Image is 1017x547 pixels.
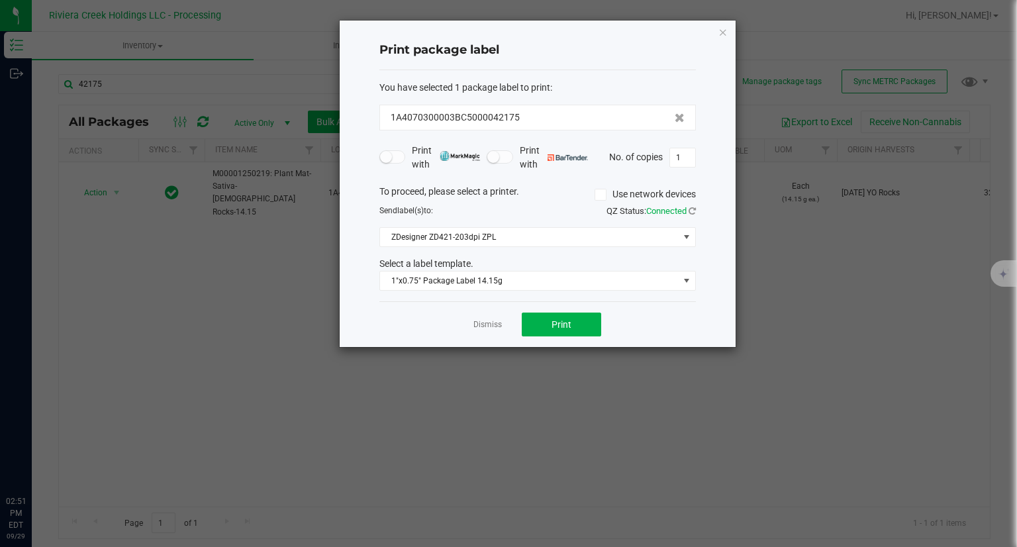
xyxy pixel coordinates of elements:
label: Use network devices [595,187,696,201]
span: Print with [520,144,588,172]
img: bartender.png [548,154,588,161]
div: : [379,81,696,95]
div: To proceed, please select a printer. [369,185,706,205]
iframe: Resource center [13,441,53,481]
span: No. of copies [609,151,663,162]
span: label(s) [397,206,424,215]
span: Send to: [379,206,433,215]
a: Dismiss [473,319,502,330]
h4: Print package label [379,42,696,59]
span: ZDesigner ZD421-203dpi ZPL [380,228,679,246]
span: You have selected 1 package label to print [379,82,550,93]
span: Connected [646,206,687,216]
span: QZ Status: [606,206,696,216]
span: Print with [412,144,480,172]
div: Select a label template. [369,257,706,271]
span: 1A4070300003BC5000042175 [391,111,520,124]
button: Print [522,313,601,336]
span: 1"x0.75" Package Label 14.15g [380,272,679,290]
img: mark_magic_cybra.png [440,151,480,161]
span: Print [552,319,571,330]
